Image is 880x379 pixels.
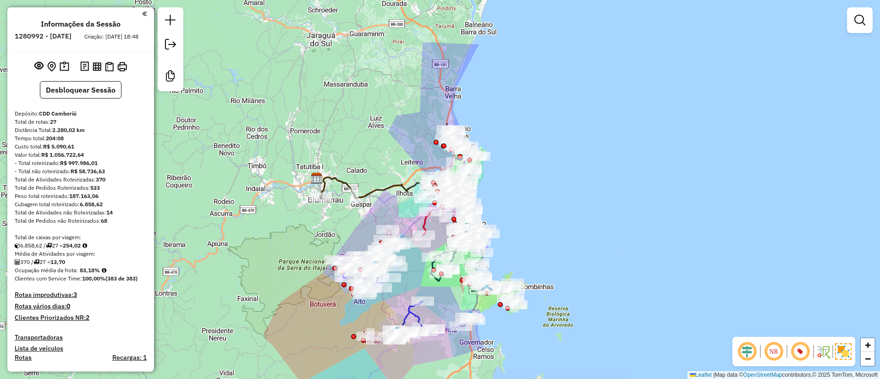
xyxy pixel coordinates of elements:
[436,178,459,187] div: Atividade não roteirizada - MERCADO D2 LTDA
[391,326,403,338] img: São João Batista
[438,181,461,190] div: Atividade não roteirizada - VALDA ROSANE CRISTIA
[161,11,180,32] a: Nova sessão e pesquisa
[103,60,115,73] button: Visualizar Romaneio
[15,126,147,134] div: Distância Total:
[763,341,785,363] span: Ocultar NR
[414,194,437,203] div: Atividade não roteirizada - MINIMERCADO JS
[440,187,463,196] div: Atividade não roteirizada - IDA MARIA SCHMITZ 48
[438,182,461,191] div: Atividade não roteirizada - EL TROPICO COMERCIO
[102,268,106,273] em: Média calculada utilizando a maior ocupação (%Peso ou %Cubagem) de cada rota da sessão. Rotas cro...
[101,217,107,224] strong: 68
[15,200,147,209] div: Cubagem total roteirizado:
[52,126,85,133] strong: 2.280,02 km
[464,310,476,322] img: PA - Tijucas
[45,60,58,74] button: Centralizar mapa no depósito ou ponto de apoio
[15,32,71,40] h6: 1280992 - [DATE]
[33,259,39,265] i: Total de rotas
[40,81,121,99] button: Desbloquear Sessão
[15,167,147,176] div: - Total não roteirizado:
[73,291,77,299] strong: 3
[15,354,32,362] a: Rotas
[58,60,71,74] button: Painel de Sugestão
[422,186,445,195] div: Atividade não roteirizada - EVANDRO MARCOS GOMES
[816,344,830,359] img: Fluxo de ruas
[142,8,147,19] a: Clique aqui para minimizar o painel
[50,258,65,265] strong: 13,70
[687,371,880,379] div: Map data © contributors,© 2025 TomTom, Microsoft
[15,184,147,192] div: Total de Pedidos Roteirizados:
[15,258,147,266] div: 370 / 27 =
[15,233,147,242] div: Total de caixas por viagem:
[82,275,105,282] strong: 100,00%
[46,135,64,142] strong: 204:08
[311,172,323,184] img: CDD Blumenau
[15,291,147,299] h4: Rotas improdutivas:
[736,341,758,363] span: Ocultar deslocamento
[80,201,103,208] strong: 6.858,62
[15,259,20,265] i: Total de Atividades
[86,313,89,322] strong: 2
[15,192,147,200] div: Peso total roteirizado:
[460,222,472,234] img: UDC - Cross Balneário (Simulação)
[15,209,147,217] div: Total de Atividades não Roteirizadas:
[82,243,87,248] i: Meta Caixas/viagem: 202,58 Diferença: 51,44
[789,341,811,363] span: Exibir número da rota
[161,67,180,88] a: Criar modelo
[15,314,147,322] h4: Clientes Priorizados NR:
[15,143,147,151] div: Custo total:
[15,243,20,248] i: Cubagem total roteirizado
[438,180,461,189] div: Atividade não roteirizada - LUCIANE CRISTINE FAR
[15,250,147,258] div: Média de Atividades por viagem:
[690,372,712,378] a: Leaflet
[105,275,137,282] strong: (383 de 383)
[835,343,852,360] img: Exibir/Ocultar setores
[15,110,147,118] div: Depósito:
[71,168,105,175] strong: R$ 58.736,63
[433,184,456,193] div: Atividade não roteirizada - POSTO POLI GNV
[90,184,100,191] strong: 533
[50,118,56,125] strong: 27
[15,118,147,126] div: Total de rotas:
[91,60,103,72] button: Visualizar relatório de Roteirização
[161,35,180,56] a: Exportar sessão
[78,60,91,74] button: Logs desbloquear sessão
[422,180,445,189] div: Atividade não roteirizada - LANCHONETE TOA TOA
[851,11,869,29] a: Exibir filtros
[96,176,105,183] strong: 370
[481,284,493,296] img: PA PORTO BELO
[865,353,871,364] span: −
[15,242,147,250] div: 6.858,62 / 27 =
[15,334,147,341] h4: Transportadoras
[66,302,70,310] strong: 0
[15,217,147,225] div: Total de Pedidos não Roteirizados:
[861,338,874,352] a: Zoom in
[80,267,100,274] strong: 83,18%
[33,59,45,74] button: Exibir sessão original
[15,151,147,159] div: Valor total:
[865,339,871,351] span: +
[106,209,113,216] strong: 14
[15,267,78,274] span: Ocupação média da frota:
[43,143,74,150] strong: R$ 5.090,61
[60,159,98,166] strong: R$ 997.986,01
[422,172,445,181] div: Atividade não roteirizada - ALMIR RAMOS MARTINS
[115,60,129,73] button: Imprimir Rotas
[15,134,147,143] div: Tempo total:
[427,187,450,196] div: Atividade não roteirizada - BRUNO COLZONI
[81,33,142,41] div: Criação: [DATE] 18:48
[15,159,147,167] div: - Total roteirizado:
[63,242,81,249] strong: 254,02
[15,302,147,310] h4: Rotas vários dias:
[15,275,82,282] span: Clientes com Service Time:
[15,345,147,352] h4: Lista de veículos
[46,243,52,248] i: Total de rotas
[39,110,77,117] strong: CDD Camboriú
[861,352,874,366] a: Zoom out
[69,192,99,199] strong: 187.163,06
[421,175,444,184] div: Atividade não roteirizada - MERCEARIA SANTOS
[41,151,84,158] strong: R$ 1.056.722,64
[41,20,121,28] h4: Informações da Sessão
[369,260,381,272] img: Brusque
[15,176,147,184] div: Total de Atividades Roteirizadas:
